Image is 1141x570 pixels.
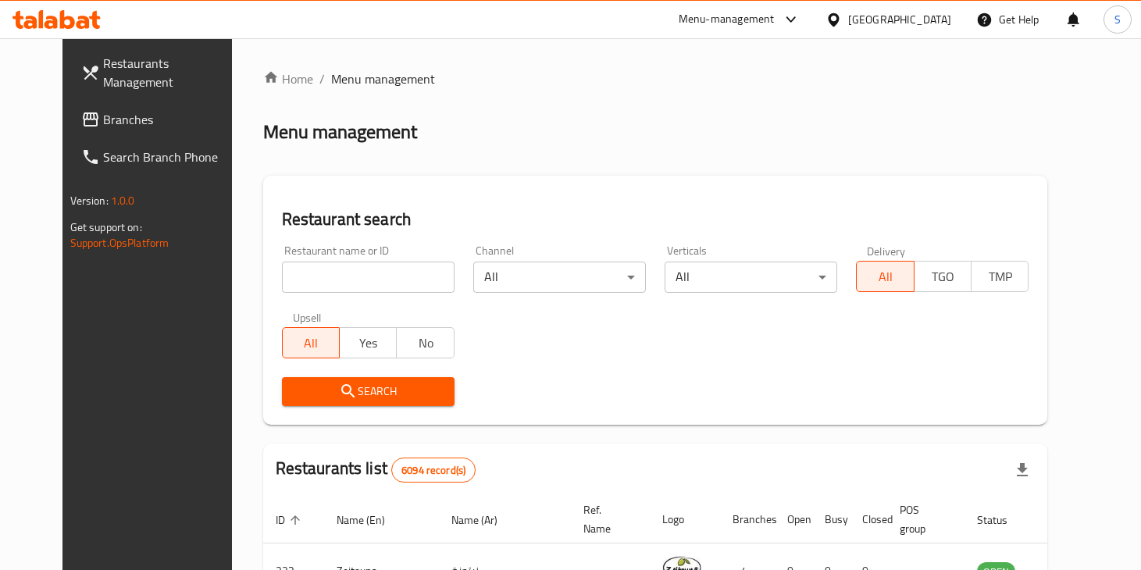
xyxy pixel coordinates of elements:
[69,45,253,101] a: Restaurants Management
[69,138,253,176] a: Search Branch Phone
[451,511,518,529] span: Name (Ar)
[339,327,397,358] button: Yes
[276,511,305,529] span: ID
[337,511,405,529] span: Name (En)
[863,265,907,288] span: All
[392,463,475,478] span: 6094 record(s)
[921,265,965,288] span: TGO
[70,217,142,237] span: Get support on:
[263,69,1048,88] nav: breadcrumb
[282,208,1029,231] h2: Restaurant search
[103,110,241,129] span: Branches
[346,332,390,354] span: Yes
[720,496,775,543] th: Branches
[263,119,417,144] h2: Menu management
[282,327,340,358] button: All
[282,262,455,293] input: Search for restaurant name or ID..
[679,10,775,29] div: Menu-management
[70,233,169,253] a: Support.OpsPlatform
[69,101,253,138] a: Branches
[263,69,313,88] a: Home
[103,148,241,166] span: Search Branch Phone
[289,332,333,354] span: All
[650,496,720,543] th: Logo
[914,261,972,292] button: TGO
[473,262,646,293] div: All
[1004,451,1041,489] div: Export file
[293,312,322,322] label: Upsell
[331,69,435,88] span: Menu management
[276,457,476,483] h2: Restaurants list
[396,327,454,358] button: No
[583,501,631,538] span: Ref. Name
[856,261,914,292] button: All
[850,496,887,543] th: Closed
[775,496,812,543] th: Open
[391,458,476,483] div: Total records count
[319,69,325,88] li: /
[977,511,1028,529] span: Status
[111,191,135,211] span: 1.0.0
[900,501,946,538] span: POS group
[665,262,837,293] div: All
[1114,11,1121,28] span: S
[403,332,447,354] span: No
[282,377,455,406] button: Search
[971,261,1029,292] button: TMP
[70,191,109,211] span: Version:
[103,54,241,91] span: Restaurants Management
[848,11,951,28] div: [GEOGRAPHIC_DATA]
[812,496,850,543] th: Busy
[294,382,442,401] span: Search
[867,245,906,256] label: Delivery
[978,265,1022,288] span: TMP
